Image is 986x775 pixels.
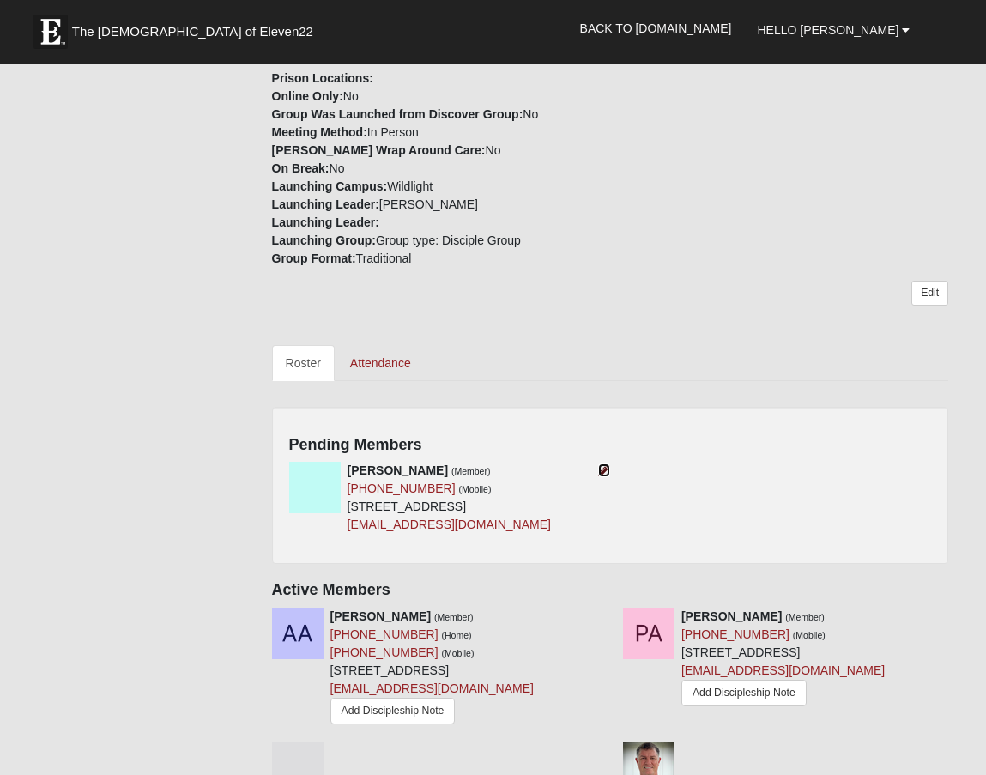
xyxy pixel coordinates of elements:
[330,645,439,659] a: [PHONE_NUMBER]
[793,630,826,640] small: (Mobile)
[272,71,373,85] strong: Prison Locations:
[33,15,68,49] img: Eleven22 logo
[330,698,456,724] a: Add Discipleship Note
[434,612,474,622] small: (Member)
[348,518,551,531] a: [EMAIL_ADDRESS][DOMAIN_NAME]
[289,436,932,455] h4: Pending Members
[442,630,472,640] small: (Home)
[330,627,439,641] a: [PHONE_NUMBER]
[330,608,534,729] div: [STREET_ADDRESS]
[272,107,523,121] strong: Group Was Launched from Discover Group:
[336,345,425,381] a: Attendance
[744,9,922,51] a: Hello [PERSON_NAME]
[785,612,825,622] small: (Member)
[348,463,448,477] strong: [PERSON_NAME]
[567,7,745,50] a: Back to [DOMAIN_NAME]
[681,609,782,623] strong: [PERSON_NAME]
[451,466,491,476] small: (Member)
[681,627,789,641] a: [PHONE_NUMBER]
[459,484,492,494] small: (Mobile)
[72,23,313,40] span: The [DEMOGRAPHIC_DATA] of Eleven22
[272,251,356,265] strong: Group Format:
[272,233,376,247] strong: Launching Group:
[272,143,486,157] strong: [PERSON_NAME] Wrap Around Care:
[681,608,885,711] div: [STREET_ADDRESS]
[272,161,330,175] strong: On Break:
[272,89,343,103] strong: Online Only:
[272,179,388,193] strong: Launching Campus:
[330,681,534,695] a: [EMAIL_ADDRESS][DOMAIN_NAME]
[442,648,475,658] small: (Mobile)
[330,609,431,623] strong: [PERSON_NAME]
[272,125,367,139] strong: Meeting Method:
[348,481,456,495] a: [PHONE_NUMBER]
[272,197,379,211] strong: Launching Leader:
[272,345,335,381] a: Roster
[25,6,368,49] a: The [DEMOGRAPHIC_DATA] of Eleven22
[272,581,949,600] h4: Active Members
[911,281,948,306] a: Edit
[681,680,807,706] a: Add Discipleship Note
[681,663,885,677] a: [EMAIL_ADDRESS][DOMAIN_NAME]
[272,215,379,229] strong: Launching Leader:
[348,462,551,534] div: [STREET_ADDRESS]
[757,23,898,37] span: Hello [PERSON_NAME]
